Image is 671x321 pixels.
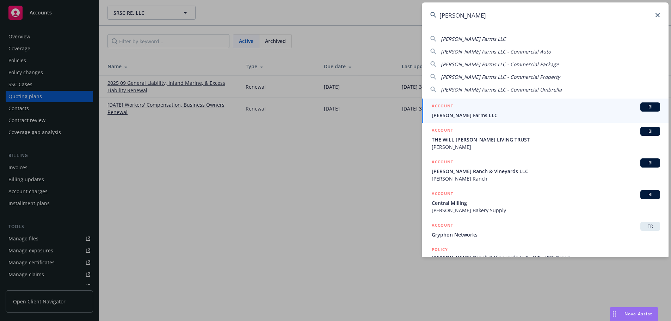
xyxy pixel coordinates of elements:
span: [PERSON_NAME] Ranch & Vineyards LLC - WC - ICW Group [432,254,660,261]
span: BI [643,191,657,198]
span: TR [643,223,657,229]
a: ACCOUNTBITHE WILL [PERSON_NAME] LIVING TRUST[PERSON_NAME] [422,123,669,155]
span: Nova Assist [624,311,652,317]
span: [PERSON_NAME] Farms LLC [441,36,506,42]
input: Search... [422,2,669,28]
span: Gryphon Networks [432,231,660,238]
span: [PERSON_NAME] [432,143,660,151]
span: Central Milling [432,199,660,207]
span: [PERSON_NAME] Ranch [432,175,660,182]
span: [PERSON_NAME] Farms LLC [432,112,660,119]
h5: ACCOUNT [432,222,453,230]
a: POLICY[PERSON_NAME] Ranch & Vineyards LLC - WC - ICW Group [422,242,669,272]
h5: ACCOUNT [432,127,453,135]
span: [PERSON_NAME] Farms LLC - Commercial Auto [441,48,551,55]
a: ACCOUNTBI[PERSON_NAME] Farms LLC [422,99,669,123]
span: THE WILL [PERSON_NAME] LIVING TRUST [432,136,660,143]
a: ACCOUNTBI[PERSON_NAME] Ranch & Vineyards LLC[PERSON_NAME] Ranch [422,155,669,186]
span: [PERSON_NAME] Farms LLC - Commercial Property [441,74,560,80]
span: BI [643,104,657,110]
span: [PERSON_NAME] Farms LLC - Commercial Umbrella [441,86,562,93]
span: BI [643,160,657,166]
span: [PERSON_NAME] Bakery Supply [432,207,660,214]
div: Drag to move [610,307,619,321]
a: ACCOUNTTRGryphon Networks [422,218,669,242]
h5: ACCOUNT [432,190,453,199]
a: ACCOUNTBICentral Milling[PERSON_NAME] Bakery Supply [422,186,669,218]
span: [PERSON_NAME] Farms LLC - Commercial Package [441,61,559,68]
h5: ACCOUNT [432,102,453,111]
span: [PERSON_NAME] Ranch & Vineyards LLC [432,168,660,175]
span: BI [643,128,657,134]
h5: ACCOUNT [432,158,453,167]
button: Nova Assist [610,307,658,321]
h5: POLICY [432,246,448,253]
